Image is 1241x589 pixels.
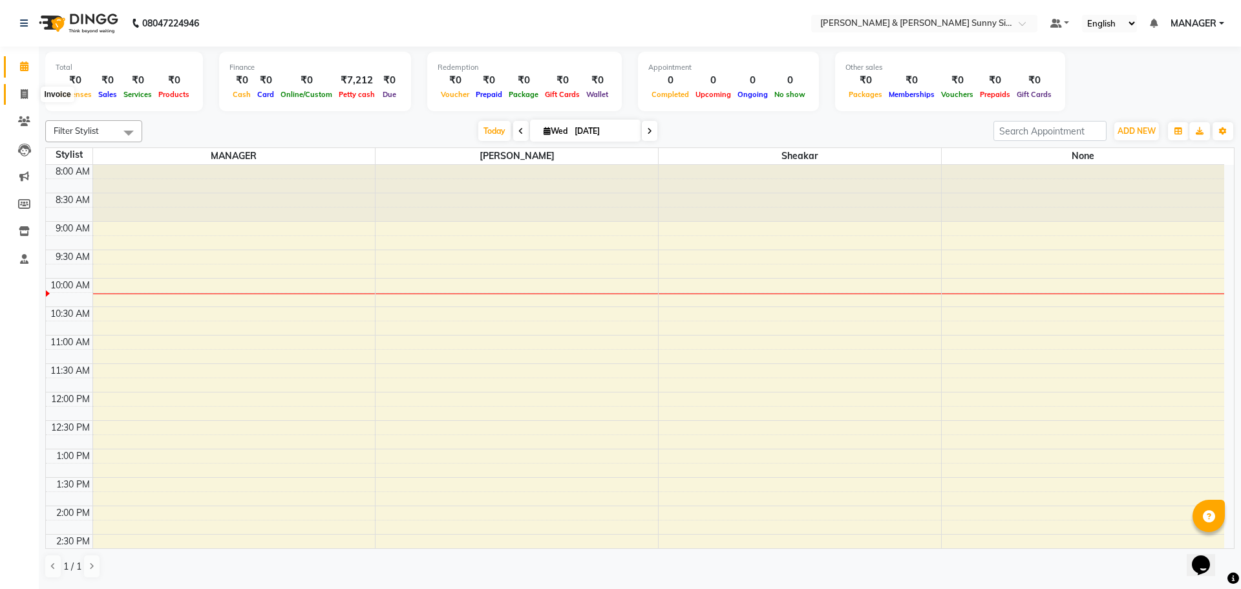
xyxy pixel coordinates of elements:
div: Stylist [46,148,92,162]
div: 11:00 AM [48,336,92,349]
div: 11:30 AM [48,364,92,378]
span: Sales [95,90,120,99]
div: ₹0 [1013,73,1055,88]
span: Due [379,90,399,99]
span: Filter Stylist [54,125,99,136]
span: No show [771,90,809,99]
div: 0 [648,73,692,88]
span: Services [120,90,155,99]
div: 10:00 AM [48,279,92,292]
div: ₹0 [938,73,977,88]
div: ₹0 [977,73,1013,88]
span: Products [155,90,193,99]
span: Memberships [886,90,938,99]
span: Prepaid [472,90,505,99]
span: Completed [648,90,692,99]
input: Search Appointment [993,121,1107,141]
span: Wed [540,126,571,136]
span: Upcoming [692,90,734,99]
div: 2:30 PM [54,535,92,548]
span: Voucher [438,90,472,99]
div: ₹7,212 [335,73,378,88]
iframe: chat widget [1187,537,1228,576]
div: Finance [229,62,401,73]
b: 08047224946 [142,5,199,41]
div: ₹0 [378,73,401,88]
div: 0 [734,73,771,88]
div: 8:30 AM [53,193,92,207]
img: logo [33,5,122,41]
span: MANAGER [1171,17,1216,30]
div: Invoice [41,87,74,102]
div: 10:30 AM [48,307,92,321]
span: Prepaids [977,90,1013,99]
div: 1:30 PM [54,478,92,491]
div: ₹0 [155,73,193,88]
div: 0 [692,73,734,88]
div: ₹0 [542,73,583,88]
span: [PERSON_NAME] [376,148,658,164]
span: Package [505,90,542,99]
span: Vouchers [938,90,977,99]
span: Card [254,90,277,99]
div: ₹0 [95,73,120,88]
span: sheakar [659,148,941,164]
div: ₹0 [229,73,254,88]
div: ₹0 [254,73,277,88]
div: 2:00 PM [54,506,92,520]
div: 12:00 PM [48,392,92,406]
span: Cash [229,90,254,99]
div: 8:00 AM [53,165,92,178]
button: ADD NEW [1114,122,1159,140]
div: Redemption [438,62,611,73]
span: Packages [845,90,886,99]
div: 1:00 PM [54,449,92,463]
div: Total [56,62,193,73]
div: ₹0 [120,73,155,88]
span: MANAGER [93,148,376,164]
span: Ongoing [734,90,771,99]
span: Petty cash [335,90,378,99]
span: Gift Cards [542,90,583,99]
span: ADD NEW [1118,126,1156,136]
div: 0 [771,73,809,88]
div: ₹0 [845,73,886,88]
div: ₹0 [505,73,542,88]
div: ₹0 [438,73,472,88]
span: Today [478,121,511,141]
span: Wallet [583,90,611,99]
div: 9:30 AM [53,250,92,264]
div: 12:30 PM [48,421,92,434]
span: Online/Custom [277,90,335,99]
div: ₹0 [472,73,505,88]
div: Appointment [648,62,809,73]
span: Gift Cards [1013,90,1055,99]
div: 9:00 AM [53,222,92,235]
input: 2025-09-03 [571,122,635,141]
div: Other sales [845,62,1055,73]
div: ₹0 [886,73,938,88]
span: None [942,148,1224,164]
span: 1 / 1 [63,560,81,573]
div: ₹0 [277,73,335,88]
div: ₹0 [56,73,95,88]
div: ₹0 [583,73,611,88]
